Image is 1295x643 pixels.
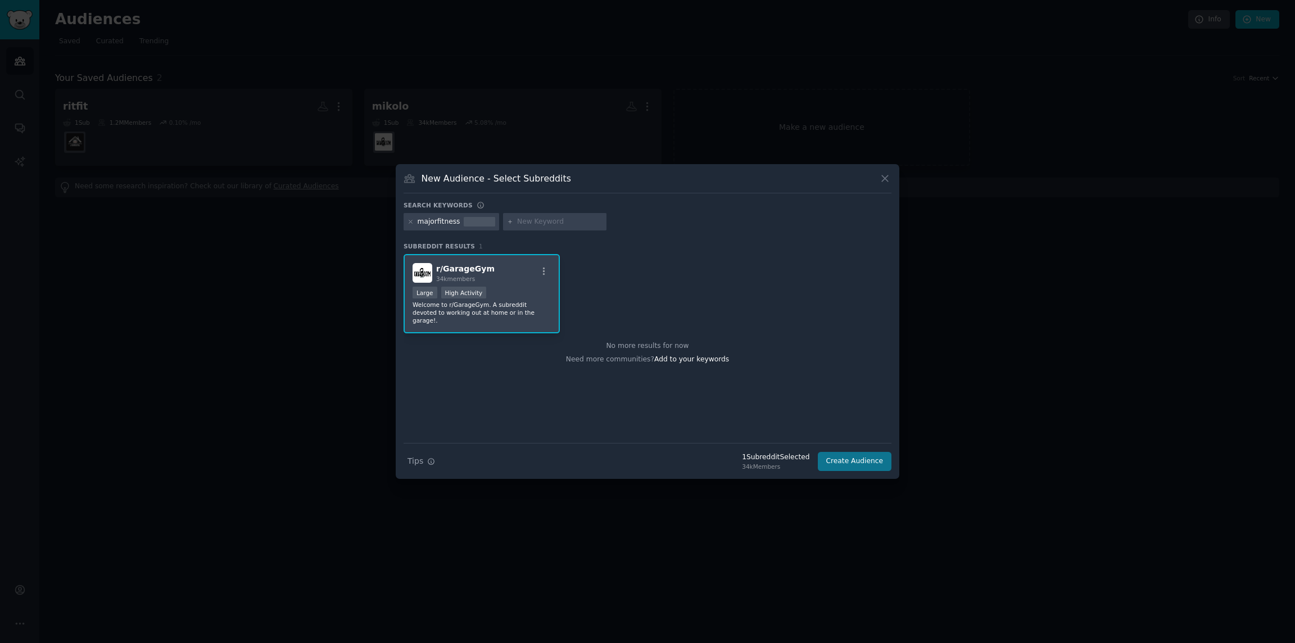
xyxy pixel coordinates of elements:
[404,242,475,250] span: Subreddit Results
[742,452,809,463] div: 1 Subreddit Selected
[413,263,432,283] img: GarageGym
[479,243,483,250] span: 1
[404,201,473,209] h3: Search keywords
[654,355,729,363] span: Add to your keywords
[422,173,571,184] h3: New Audience - Select Subreddits
[404,451,439,471] button: Tips
[436,275,475,282] span: 34k members
[517,217,603,227] input: New Keyword
[413,287,437,298] div: Large
[404,341,891,351] div: No more results for now
[818,452,892,471] button: Create Audience
[418,217,460,227] div: majorfitness
[436,264,495,273] span: r/ GarageGym
[441,287,487,298] div: High Activity
[407,455,423,467] span: Tips
[742,463,809,470] div: 34k Members
[413,301,551,324] p: Welcome to r/GarageGym. A subreddit devoted to working out at home or in the garage!.
[404,351,891,365] div: Need more communities?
